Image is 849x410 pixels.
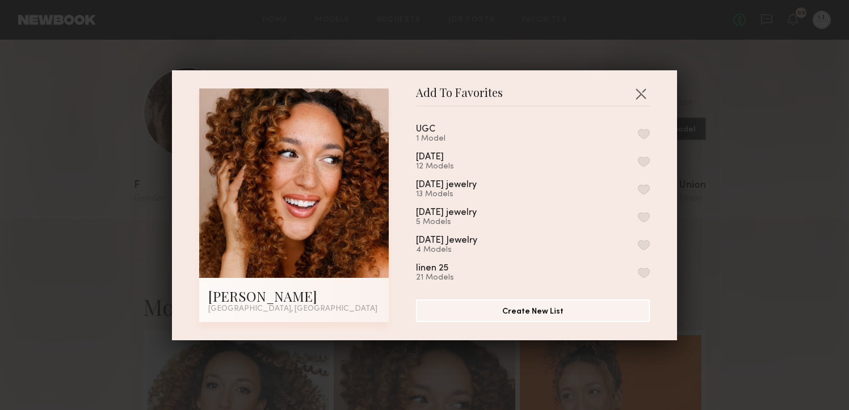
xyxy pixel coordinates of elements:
[416,153,444,162] div: [DATE]
[416,125,435,134] div: UGC
[416,273,476,282] div: 21 Models
[416,180,477,190] div: [DATE] jewelry
[632,84,650,103] button: Close
[208,305,380,313] div: [GEOGRAPHIC_DATA], [GEOGRAPHIC_DATA]
[416,134,463,143] div: 1 Model
[416,246,505,255] div: 4 Models
[416,162,471,171] div: 12 Models
[416,88,503,105] span: Add To Favorites
[416,299,650,322] button: Create New List
[416,236,477,246] div: [DATE] Jewelry
[416,190,504,199] div: 13 Models
[416,218,504,227] div: 5 Models
[416,264,448,273] div: linen 25
[208,287,380,305] div: [PERSON_NAME]
[416,208,477,218] div: [DATE] jewelry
